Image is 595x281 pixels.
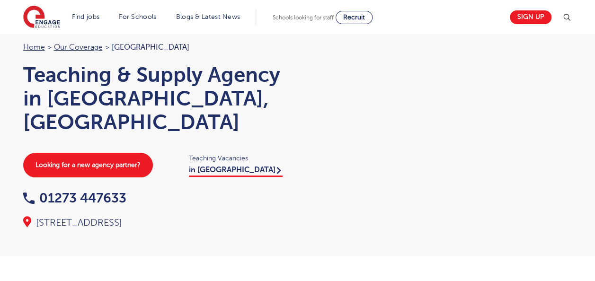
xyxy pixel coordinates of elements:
nav: breadcrumb [23,41,288,53]
span: Teaching Vacancies [189,153,288,164]
a: 01273 447633 [23,191,126,205]
a: in [GEOGRAPHIC_DATA] [189,166,283,177]
a: Blogs & Latest News [176,13,240,20]
span: [GEOGRAPHIC_DATA] [112,43,189,52]
span: > [105,43,109,52]
a: Find jobs [72,13,100,20]
h1: Teaching & Supply Agency in [GEOGRAPHIC_DATA], [GEOGRAPHIC_DATA] [23,63,288,134]
a: Recruit [336,11,373,24]
img: Engage Education [23,6,60,29]
a: Home [23,43,45,52]
span: Recruit [343,14,365,21]
span: Schools looking for staff [273,14,334,21]
div: [STREET_ADDRESS] [23,216,288,229]
span: > [47,43,52,52]
a: Sign up [510,10,551,24]
a: For Schools [119,13,156,20]
a: Our coverage [54,43,103,52]
a: Looking for a new agency partner? [23,153,153,177]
